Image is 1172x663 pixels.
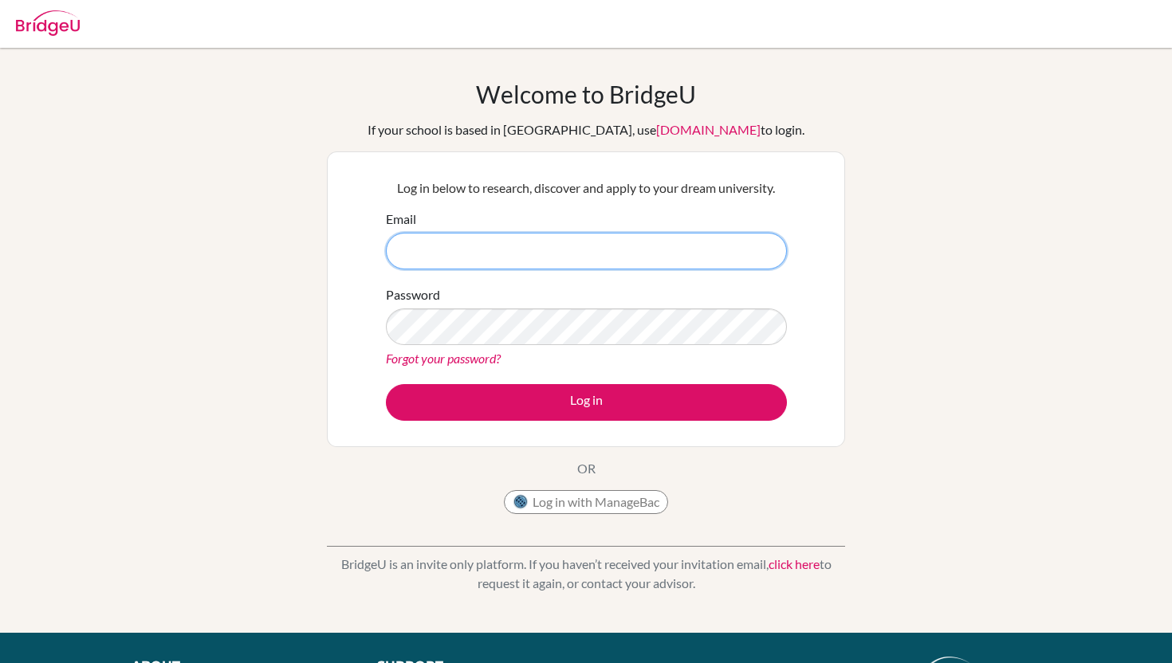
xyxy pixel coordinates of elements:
a: click here [769,556,820,571]
h1: Welcome to BridgeU [476,80,696,108]
a: [DOMAIN_NAME] [656,122,761,137]
label: Email [386,210,416,229]
div: If your school is based in [GEOGRAPHIC_DATA], use to login. [368,120,804,139]
p: Log in below to research, discover and apply to your dream university. [386,178,787,198]
label: Password [386,285,440,304]
button: Log in [386,384,787,421]
a: Forgot your password? [386,351,501,366]
p: OR [577,459,596,478]
p: BridgeU is an invite only platform. If you haven’t received your invitation email, to request it ... [327,555,845,593]
img: Bridge-U [16,10,80,36]
button: Log in with ManageBac [504,490,668,514]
